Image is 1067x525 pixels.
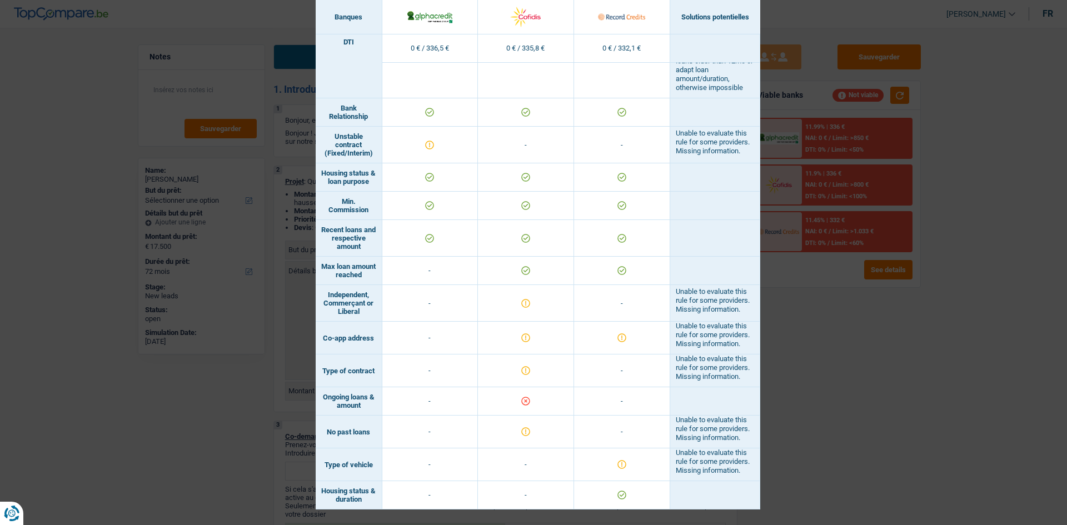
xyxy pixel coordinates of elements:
[382,481,478,509] td: -
[382,448,478,481] td: -
[574,285,670,322] td: -
[316,322,382,354] td: Co-app address
[574,387,670,416] td: -
[598,5,645,29] img: Record Credits
[316,416,382,448] td: No past loans
[382,416,478,448] td: -
[574,354,670,387] td: -
[316,98,382,127] td: Bank Relationship
[316,257,382,285] td: Max loan amount reached
[670,448,760,481] td: Unable to evaluate this rule for some providers. Missing information.
[478,448,574,481] td: -
[316,192,382,220] td: Min. Commission
[478,127,574,163] td: -
[382,322,478,354] td: -
[406,9,453,24] img: AlphaCredit
[574,34,670,63] td: 0 € / 332,1 €
[316,448,382,481] td: Type of vehicle
[316,354,382,387] td: Type of contract
[478,34,574,63] td: 0 € / 335,8 €
[316,387,382,416] td: Ongoing loans & amount
[478,481,574,509] td: -
[670,416,760,448] td: Unable to evaluate this rule for some providers. Missing information.
[382,354,478,387] td: -
[382,387,478,416] td: -
[670,127,760,163] td: Unable to evaluate this rule for some providers. Missing information.
[670,285,760,322] td: Unable to evaluate this rule for some providers. Missing information.
[382,285,478,322] td: -
[382,257,478,285] td: -
[670,354,760,387] td: Unable to evaluate this rule for some providers. Missing information.
[316,481,382,509] td: Housing status & duration
[574,127,670,163] td: -
[316,220,382,257] td: Recent loans and respective amount
[382,34,478,63] td: 0 € / 336,5 €
[316,163,382,192] td: Housing status & loan purpose
[670,322,760,354] td: Unable to evaluate this rule for some providers. Missing information.
[316,285,382,322] td: Independent, Commerçant or Liberal
[502,5,549,29] img: Cofidis
[316,127,382,163] td: Unstable contract (Fixed/Interim)
[574,416,670,448] td: -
